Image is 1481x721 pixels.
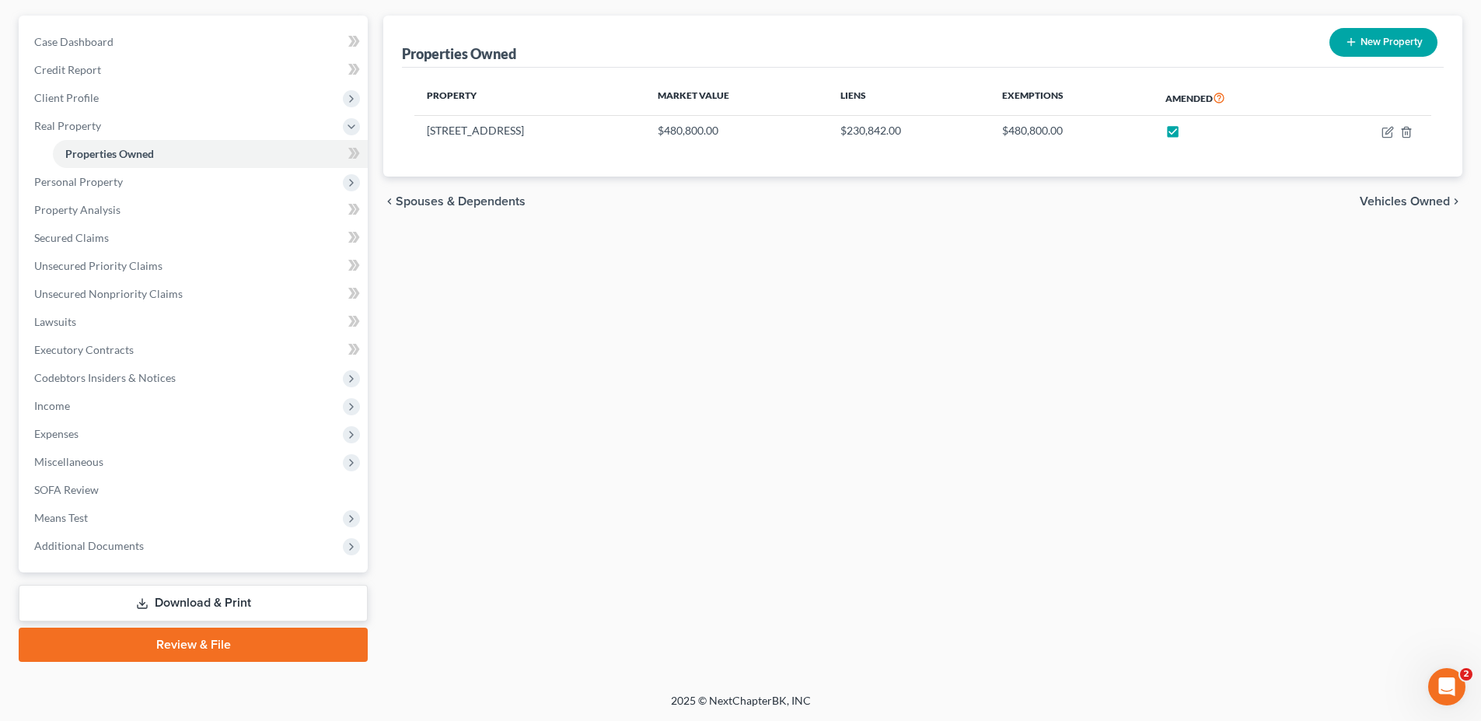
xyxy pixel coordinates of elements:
[414,80,645,116] th: Property
[34,455,103,468] span: Miscellaneous
[828,116,990,145] td: $230,842.00
[34,259,162,272] span: Unsecured Priority Claims
[396,195,526,208] span: Spouses & Dependents
[34,119,101,132] span: Real Property
[34,231,109,244] span: Secured Claims
[22,308,368,336] a: Lawsuits
[34,203,121,216] span: Property Analysis
[383,195,526,208] button: chevron_left Spouses & Dependents
[65,147,154,160] span: Properties Owned
[645,80,828,116] th: Market Value
[19,585,368,621] a: Download & Print
[34,483,99,496] span: SOFA Review
[1428,668,1465,705] iframe: Intercom live chat
[34,371,176,384] span: Codebtors Insiders & Notices
[34,287,183,300] span: Unsecured Nonpriority Claims
[22,56,368,84] a: Credit Report
[22,252,368,280] a: Unsecured Priority Claims
[34,63,101,76] span: Credit Report
[22,224,368,252] a: Secured Claims
[22,196,368,224] a: Property Analysis
[1450,195,1462,208] i: chevron_right
[34,315,76,328] span: Lawsuits
[22,28,368,56] a: Case Dashboard
[19,628,368,662] a: Review & File
[402,44,516,63] div: Properties Owned
[22,336,368,364] a: Executory Contracts
[990,116,1153,145] td: $480,800.00
[34,175,123,188] span: Personal Property
[1360,195,1462,208] button: Vehicles Owned chevron_right
[414,116,645,145] td: [STREET_ADDRESS]
[34,511,88,524] span: Means Test
[22,280,368,308] a: Unsecured Nonpriority Claims
[1460,668,1472,681] span: 2
[34,399,70,412] span: Income
[53,140,368,168] a: Properties Owned
[1360,195,1450,208] span: Vehicles Owned
[298,693,1184,721] div: 2025 © NextChapterBK, INC
[645,116,828,145] td: $480,800.00
[34,343,134,356] span: Executory Contracts
[34,539,144,552] span: Additional Documents
[1153,80,1313,116] th: Amended
[34,427,79,440] span: Expenses
[22,476,368,504] a: SOFA Review
[828,80,990,116] th: Liens
[34,91,99,104] span: Client Profile
[990,80,1153,116] th: Exemptions
[1329,28,1437,57] button: New Property
[34,35,114,48] span: Case Dashboard
[383,195,396,208] i: chevron_left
